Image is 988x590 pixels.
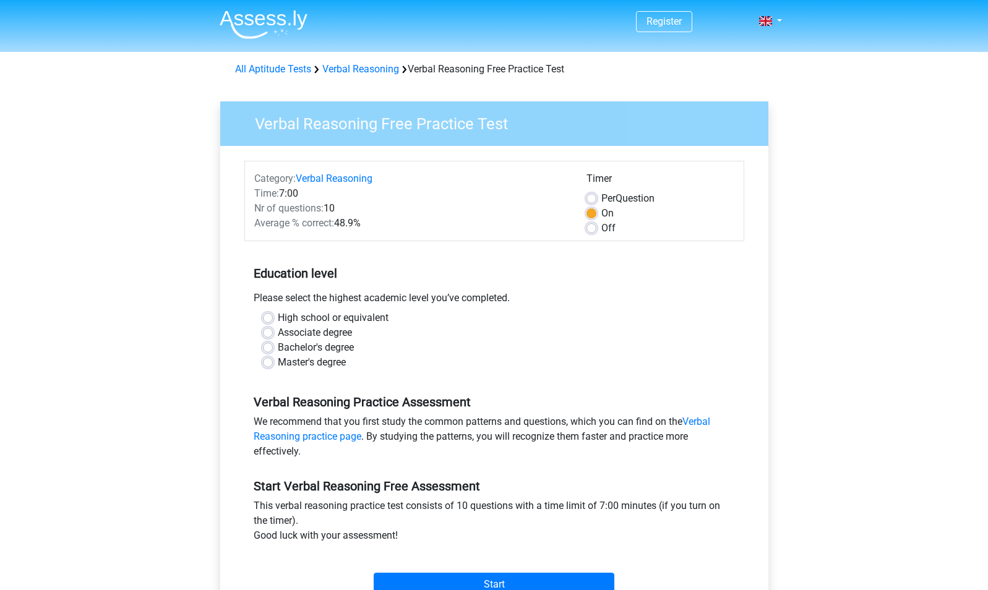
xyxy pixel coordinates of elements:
[254,202,324,214] span: Nr of questions:
[254,395,735,409] h5: Verbal Reasoning Practice Assessment
[278,325,352,340] label: Associate degree
[220,10,307,39] img: Assessly
[240,109,759,134] h3: Verbal Reasoning Free Practice Test
[646,15,682,27] a: Register
[244,414,744,464] div: We recommend that you first study the common patterns and questions, which you can find on the . ...
[254,217,334,229] span: Average % correct:
[244,291,744,310] div: Please select the highest academic level you’ve completed.
[278,355,346,370] label: Master's degree
[601,221,616,236] label: Off
[278,340,354,355] label: Bachelor's degree
[235,63,311,75] a: All Aptitude Tests
[254,261,735,286] h5: Education level
[244,498,744,548] div: This verbal reasoning practice test consists of 10 questions with a time limit of 7:00 minutes (i...
[278,310,389,325] label: High school or equivalent
[245,201,577,216] div: 10
[254,479,735,494] h5: Start Verbal Reasoning Free Assessment
[601,191,655,206] label: Question
[230,62,758,77] div: Verbal Reasoning Free Practice Test
[254,187,279,199] span: Time:
[245,186,577,201] div: 7:00
[601,192,616,204] span: Per
[296,173,372,184] a: Verbal Reasoning
[601,206,614,221] label: On
[322,63,399,75] a: Verbal Reasoning
[586,171,734,191] div: Timer
[254,173,296,184] span: Category:
[245,216,577,231] div: 48.9%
